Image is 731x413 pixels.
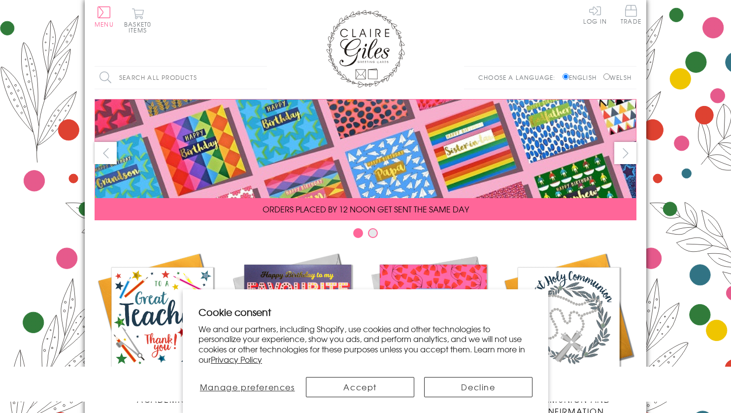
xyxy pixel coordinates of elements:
[95,142,117,164] button: prev
[603,73,631,82] label: Welsh
[199,324,532,365] p: We and our partners, including Shopify, use cookies and other technologies to personalize your ex...
[563,73,569,80] input: English
[263,203,469,215] span: ORDERS PLACED BY 12 NOON GET SENT THE SAME DAY
[563,73,601,82] label: English
[95,228,636,243] div: Carousel Pagination
[124,8,151,33] button: Basket0 items
[424,377,532,397] button: Decline
[478,73,561,82] p: Choose a language:
[583,5,607,24] a: Log In
[326,10,405,88] img: Claire Giles Greetings Cards
[199,305,532,319] h2: Cookie consent
[603,73,610,80] input: Welsh
[95,67,267,89] input: Search all products
[200,381,295,393] span: Manage preferences
[368,228,378,238] button: Carousel Page 2
[257,67,267,89] input: Search
[621,5,641,24] span: Trade
[199,377,296,397] button: Manage preferences
[95,6,114,27] button: Menu
[95,20,114,29] span: Menu
[365,250,501,405] a: Birthdays
[614,142,636,164] button: next
[211,353,262,365] a: Privacy Policy
[353,228,363,238] button: Carousel Page 1 (Current Slide)
[129,20,151,34] span: 0 items
[306,377,414,397] button: Accept
[621,5,641,26] a: Trade
[95,250,230,405] a: Academic
[230,250,365,405] a: New Releases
